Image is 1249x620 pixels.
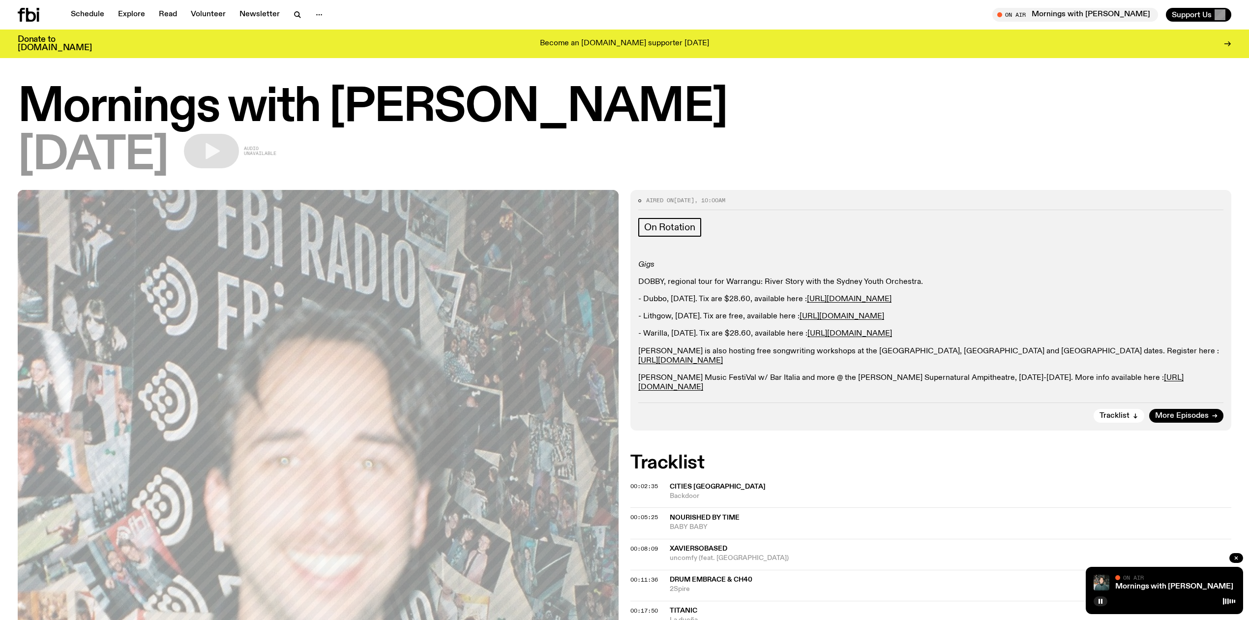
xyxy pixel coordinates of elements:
[18,86,1231,130] h1: Mornings with [PERSON_NAME]
[638,312,1223,321] p: - Lithgow, [DATE]. Tix are free, available here :
[807,330,892,338] a: [URL][DOMAIN_NAME]
[638,261,654,269] em: Gigs
[18,134,168,178] span: [DATE]
[670,607,697,614] span: Titanic
[630,577,658,583] button: 00:11:36
[112,8,151,22] a: Explore
[638,347,1223,366] p: [PERSON_NAME] is also hosting free songwriting workshops at the [GEOGRAPHIC_DATA], [GEOGRAPHIC_DA...
[1094,409,1144,423] button: Tracklist
[185,8,232,22] a: Volunteer
[807,295,892,303] a: [URL][DOMAIN_NAME]
[18,35,92,52] h3: Donate to [DOMAIN_NAME]
[1094,575,1109,590] img: Radio presenter Ben Hansen sits in front of a wall of photos and an fbi radio sign. Film photo. B...
[670,545,727,552] span: xaviersobased
[244,146,276,156] span: Audio unavailable
[992,8,1158,22] button: On AirMornings with [PERSON_NAME]
[630,484,658,489] button: 00:02:35
[638,373,1223,392] p: [PERSON_NAME] Music FestiVal w/ Bar Italia and more @ the [PERSON_NAME] Supernatural Ampitheatre,...
[1115,583,1233,590] a: Mornings with [PERSON_NAME]
[670,483,766,490] span: Cities [GEOGRAPHIC_DATA]
[630,608,658,614] button: 00:17:50
[670,576,752,583] span: Drum Embrace & ch40
[630,545,658,553] span: 00:08:09
[670,585,1231,594] span: 2Spire
[630,607,658,615] span: 00:17:50
[630,513,658,521] span: 00:05:25
[670,554,1231,563] span: uncomfy (feat. [GEOGRAPHIC_DATA])
[638,357,723,365] a: [URL][DOMAIN_NAME]
[1172,10,1212,19] span: Support Us
[65,8,110,22] a: Schedule
[638,278,1223,287] p: DOBBY, regional tour for Warrangu: River Story with the Sydney Youth Orchestra.
[1100,412,1130,420] span: Tracklist
[153,8,183,22] a: Read
[630,546,658,552] button: 00:08:09
[630,515,658,520] button: 00:05:25
[630,454,1231,472] h2: Tracklist
[540,39,709,48] p: Become an [DOMAIN_NAME] supporter [DATE]
[1155,412,1209,420] span: More Episodes
[1166,8,1231,22] button: Support Us
[1149,409,1223,423] a: More Episodes
[234,8,286,22] a: Newsletter
[638,218,701,237] a: On Rotation
[670,514,740,521] span: Nourished By Time
[1123,574,1144,581] span: On Air
[644,222,695,233] span: On Rotation
[694,196,725,204] span: , 10:00am
[638,295,1223,304] p: - Dubbo, [DATE]. Tix are $28.60, available here :
[638,329,1223,339] p: - Warilla, [DATE]. Tix are $28.60, available here :
[674,196,694,204] span: [DATE]
[630,482,658,490] span: 00:02:35
[670,523,1231,532] span: BABY BABY
[630,576,658,584] span: 00:11:36
[670,492,1231,501] span: Backdoor
[800,312,884,320] a: [URL][DOMAIN_NAME]
[646,196,674,204] span: Aired on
